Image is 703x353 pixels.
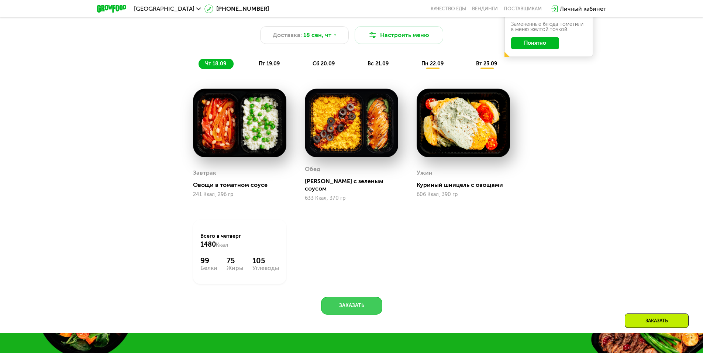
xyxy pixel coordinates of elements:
[355,26,443,44] button: Настроить меню
[368,61,389,67] span: вс 21.09
[431,6,466,12] a: Качество еды
[625,313,689,328] div: Заказать
[305,178,404,192] div: [PERSON_NAME] с зеленым соусом
[200,233,279,249] div: Всего в четверг
[200,256,217,265] div: 99
[421,61,444,67] span: пн 22.09
[252,265,279,271] div: Углеводы
[193,192,286,198] div: 241 Ккал, 296 гр
[227,256,243,265] div: 75
[259,61,280,67] span: пт 19.09
[417,192,510,198] div: 606 Ккал, 390 гр
[504,6,542,12] div: поставщикам
[193,181,292,189] div: Овощи в томатном соусе
[227,265,243,271] div: Жиры
[200,265,217,271] div: Белки
[476,61,497,67] span: вт 23.09
[216,242,228,248] span: Ккал
[321,297,382,315] button: Заказать
[200,240,216,249] span: 1480
[204,4,269,13] a: [PHONE_NUMBER]
[417,167,433,178] div: Ужин
[511,37,559,49] button: Понятно
[560,4,606,13] div: Личный кабинет
[205,61,226,67] span: чт 18.09
[305,195,398,201] div: 633 Ккал, 370 гр
[472,6,498,12] a: Вендинги
[305,164,320,175] div: Обед
[134,6,194,12] span: [GEOGRAPHIC_DATA]
[303,31,331,40] span: 18 сен, чт
[313,61,335,67] span: сб 20.09
[193,167,216,178] div: Завтрак
[273,31,302,40] span: Доставка:
[511,22,586,32] div: Заменённые блюда пометили в меню жёлтой точкой.
[417,181,516,189] div: Куриный шницель с овощами
[252,256,279,265] div: 105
